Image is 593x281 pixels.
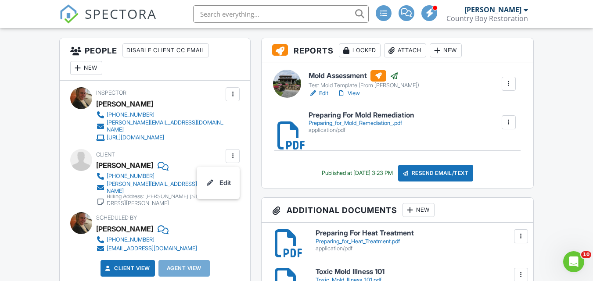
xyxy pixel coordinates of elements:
[309,89,328,98] a: Edit
[339,43,381,57] div: Locked
[309,70,419,89] a: Mold Assessment Test Mold Template (From [PERSON_NAME])
[59,4,79,24] img: The Best Home Inspection Software - Spectora
[96,172,223,181] a: [PHONE_NUMBER]
[581,251,591,258] span: 10
[107,111,155,118] div: [PHONE_NUMBER]
[309,127,414,134] div: application/pdf
[96,244,197,253] a: [EMAIL_ADDRESS][DOMAIN_NAME]
[96,222,153,235] div: [PERSON_NAME]
[96,151,115,158] span: Client
[60,38,250,81] h3: People
[70,61,102,75] div: New
[96,159,153,172] div: [PERSON_NAME]
[59,12,157,30] a: SPECTORA
[96,89,126,96] span: Inspector
[122,43,209,57] div: Disable Client CC Email
[430,43,462,57] div: New
[309,70,419,82] h6: Mold Assessment
[316,245,522,252] div: application/pdf
[96,110,223,119] a: [PHONE_NUMBER]
[107,181,223,195] div: [PERSON_NAME][EMAIL_ADDRESS][DOMAIN_NAME]
[107,245,197,252] div: [EMAIL_ADDRESS][DOMAIN_NAME]
[309,82,419,89] div: Test Mold Template (From [PERSON_NAME])
[96,235,197,244] a: [PHONE_NUMBER]
[563,251,584,272] iframe: Intercom live chat
[262,38,533,63] h3: Reports
[464,5,521,14] div: [PERSON_NAME]
[384,43,426,57] div: Attach
[107,134,164,141] div: [URL][DOMAIN_NAME]
[85,4,157,23] span: SPECTORA
[107,173,155,180] div: [PHONE_NUMBER]
[403,203,435,217] div: New
[309,120,414,127] div: Preparing_for_Mold_Remediation_.pdf
[316,238,522,245] div: Preparing_for_Heat_Treatment.pdf
[96,214,137,221] span: Scheduled By
[316,229,522,252] a: Preparing For Heat Treatment Preparing_for_Heat_Treatment.pdf application/pdf
[96,119,223,133] a: [PERSON_NAME][EMAIL_ADDRESS][DOMAIN_NAME]
[262,198,533,223] h3: Additional Documents
[337,89,360,98] a: View
[107,119,223,133] div: [PERSON_NAME][EMAIL_ADDRESS][DOMAIN_NAME]
[316,268,522,276] h6: Toxic Mold Illness 101
[96,133,223,142] a: [URL][DOMAIN_NAME]
[309,111,414,134] a: Preparing For Mold Remediation Preparing_for_Mold_Remediation_.pdf application/pdf
[322,170,393,177] div: Published at [DATE] 3:23 PM
[193,5,369,23] input: Search everything...
[104,264,150,273] a: Client View
[446,14,528,23] div: Country Boy Restoration
[202,172,234,194] a: Edit
[398,165,474,181] div: Resend Email/Text
[309,111,414,119] h6: Preparing For Mold Remediation
[96,97,153,110] div: [PERSON_NAME]
[316,229,522,237] h6: Preparing For Heat Treatment
[107,236,155,243] div: [PHONE_NUMBER]
[96,181,223,195] a: [PERSON_NAME][EMAIL_ADDRESS][DOMAIN_NAME]
[107,193,223,207] div: Billing Address: [PERSON_NAME] [STREET_ADDRESS][PERSON_NAME]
